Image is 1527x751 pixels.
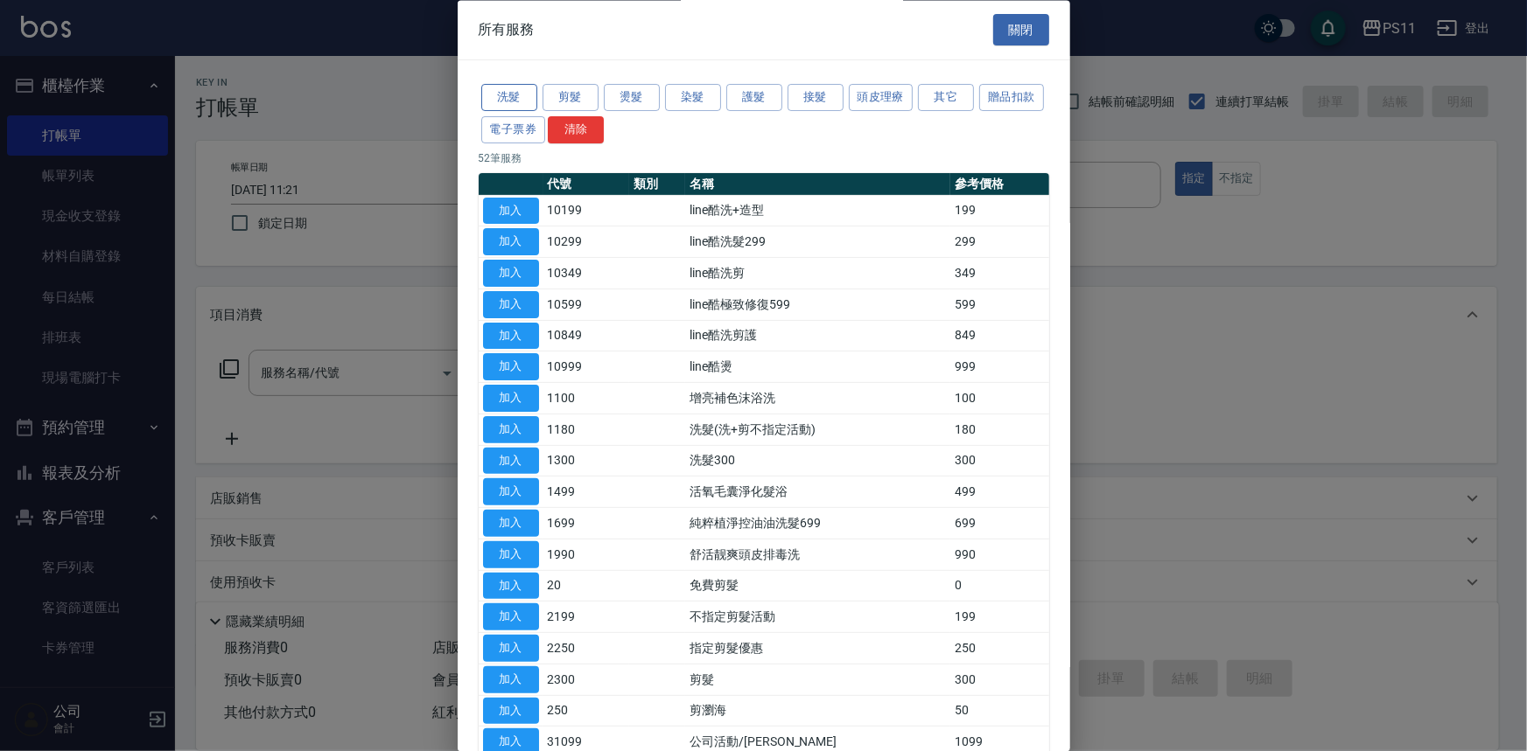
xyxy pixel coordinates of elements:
button: 其它 [918,85,974,112]
td: 499 [950,476,1048,508]
td: 180 [950,414,1048,446]
td: 999 [950,351,1048,383]
td: line酷洗剪護 [685,321,950,352]
p: 52 筆服務 [479,150,1049,166]
td: 洗髮300 [685,446,950,477]
td: 10199 [543,196,629,227]
button: 剪髮 [543,85,599,112]
td: 349 [950,258,1048,289]
button: 加入 [483,636,539,663]
td: 1180 [543,414,629,446]
button: 加入 [483,479,539,506]
button: 加入 [483,261,539,288]
button: 加入 [483,323,539,350]
td: 849 [950,321,1048,352]
td: 舒活靓爽頭皮排毒洗 [685,539,950,571]
td: 2199 [543,601,629,633]
td: line酷洗髮299 [685,226,950,258]
td: 1499 [543,476,629,508]
td: 10599 [543,289,629,321]
span: 所有服務 [479,21,535,38]
button: 接髮 [788,85,844,112]
td: 599 [950,289,1048,321]
td: 1300 [543,446,629,477]
button: 電子票券 [481,116,546,143]
button: 加入 [483,698,539,725]
td: 1100 [543,383,629,414]
th: 代號 [543,173,629,196]
td: 250 [543,696,629,727]
td: 990 [950,539,1048,571]
td: 20 [543,571,629,602]
td: 10849 [543,321,629,352]
button: 清除 [548,116,604,143]
th: 名稱 [685,173,950,196]
td: 活氧毛囊淨化髮浴 [685,476,950,508]
td: 199 [950,601,1048,633]
td: 2300 [543,664,629,696]
td: line酷洗+造型 [685,196,950,227]
button: 加入 [483,541,539,568]
button: 洗髮 [481,85,537,112]
td: 不指定剪髮活動 [685,601,950,633]
td: 250 [950,633,1048,664]
td: 洗髮(洗+剪不指定活動) [685,414,950,446]
button: 護髮 [726,85,782,112]
td: 199 [950,196,1048,227]
td: 剪瀏海 [685,696,950,727]
button: 燙髮 [604,85,660,112]
td: 純粹植淨控油油洗髮699 [685,508,950,539]
button: 關閉 [993,14,1049,46]
td: line酷洗剪 [685,258,950,289]
button: 加入 [483,511,539,538]
button: 加入 [483,198,539,225]
button: 加入 [483,416,539,443]
th: 類別 [629,173,686,196]
td: 699 [950,508,1048,539]
td: 剪髮 [685,664,950,696]
td: 10999 [543,351,629,383]
button: 加入 [483,604,539,631]
button: 頭皮理療 [849,85,914,112]
button: 染髮 [665,85,721,112]
td: 指定剪髮優惠 [685,633,950,664]
td: 1699 [543,508,629,539]
td: line酷極致修復599 [685,289,950,321]
td: 0 [950,571,1048,602]
th: 參考價格 [950,173,1048,196]
button: 加入 [483,354,539,381]
td: 299 [950,226,1048,258]
button: 加入 [483,229,539,256]
td: line酷燙 [685,351,950,383]
td: 300 [950,446,1048,477]
td: 1990 [543,539,629,571]
button: 加入 [483,291,539,318]
td: 10349 [543,258,629,289]
td: 免費剪髮 [685,571,950,602]
td: 增亮補色沫浴洗 [685,383,950,414]
td: 50 [950,696,1048,727]
td: 2250 [543,633,629,664]
td: 300 [950,664,1048,696]
button: 加入 [483,448,539,475]
button: 贈品扣款 [979,85,1044,112]
td: 100 [950,383,1048,414]
td: 10299 [543,226,629,258]
button: 加入 [483,386,539,413]
button: 加入 [483,573,539,600]
button: 加入 [483,666,539,693]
